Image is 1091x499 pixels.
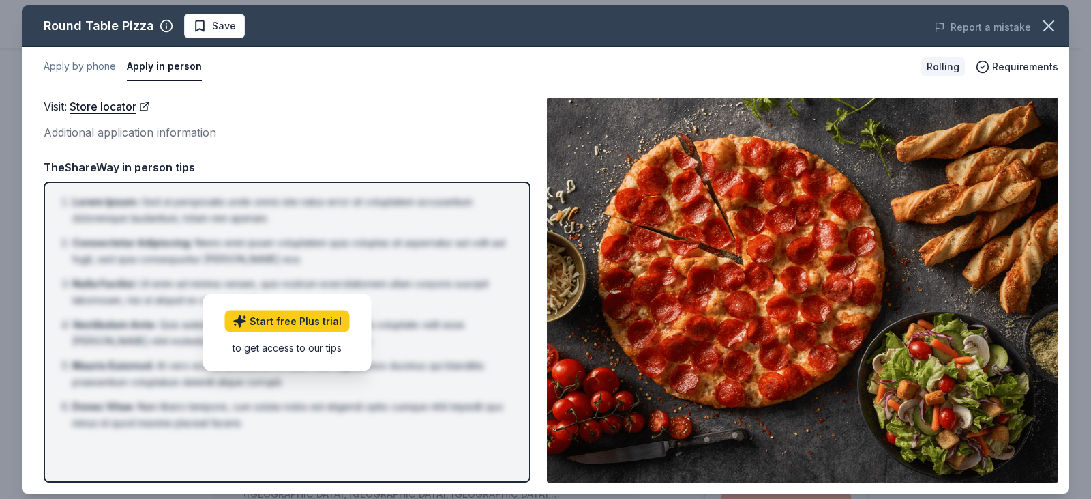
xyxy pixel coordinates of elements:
a: Store locator [70,98,150,115]
img: Image for Round Table Pizza [547,98,1058,483]
button: Save [184,14,245,38]
li: Ut enim ad minima veniam, quis nostrum exercitationem ullam corporis suscipit laboriosam, nisi ut... [72,276,510,309]
li: Nam libero tempore, cum soluta nobis est eligendi optio cumque nihil impedit quo minus id quod ma... [72,399,510,431]
button: Apply by phone [44,53,116,81]
li: Nemo enim ipsam voluptatem quia voluptas sit aspernatur aut odit aut fugit, sed quia consequuntur... [72,235,510,268]
div: TheShareWay in person tips [44,158,530,176]
span: Donec Vitae : [72,401,135,412]
span: Vestibulum Ante : [72,319,157,330]
a: Start free Plus trial [225,310,350,332]
div: Round Table Pizza [44,15,154,37]
span: Requirements [992,59,1058,75]
div: to get access to our tips [225,340,350,354]
button: Requirements [976,59,1058,75]
div: Additional application information [44,124,530,141]
span: Mauris Euismod : [72,360,154,371]
li: Sed ut perspiciatis unde omnis iste natus error sit voluptatem accusantium doloremque laudantium,... [72,194,510,227]
button: Report a mistake [934,19,1031,35]
li: Quis autem vel eum iure reprehenderit qui in ea voluptate velit esse [PERSON_NAME] nihil molestia... [72,317,510,350]
div: Visit : [44,98,530,115]
div: Rolling [921,57,965,76]
li: At vero eos et accusamus et iusto odio dignissimos ducimus qui blanditiis praesentium voluptatum ... [72,358,510,390]
span: Consectetur Adipiscing : [72,237,192,248]
span: Nulla Facilisi : [72,278,137,289]
button: Apply in person [127,53,202,81]
span: Save [212,18,236,34]
span: Lorem Ipsum : [72,196,139,208]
